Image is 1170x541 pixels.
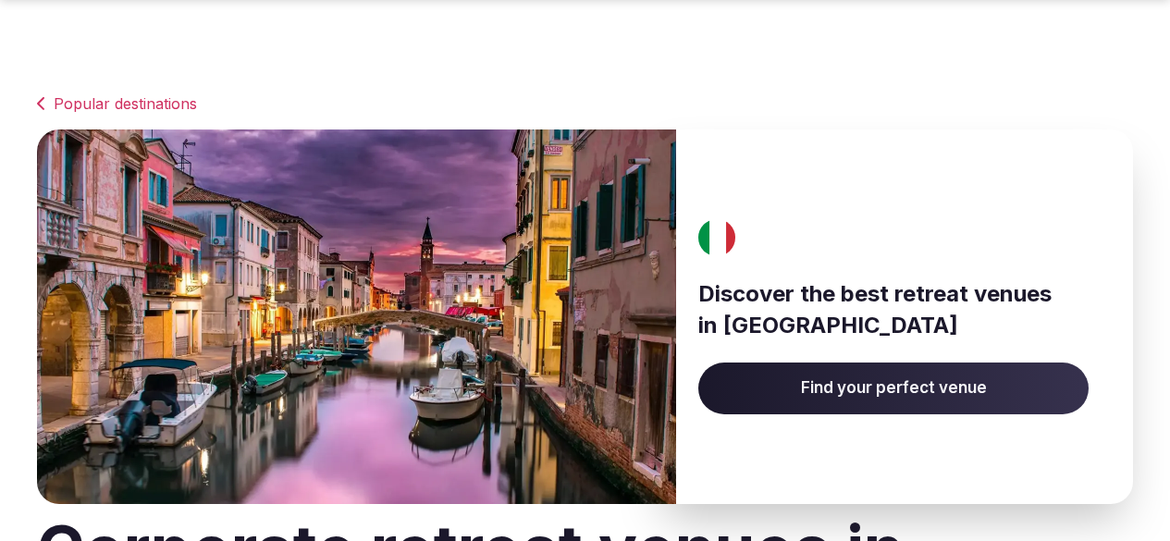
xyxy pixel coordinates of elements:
[693,219,743,256] img: Italy's flag
[698,278,1089,340] h3: Discover the best retreat venues in [GEOGRAPHIC_DATA]
[698,363,1089,414] a: Find your perfect venue
[37,92,1133,115] a: Popular destinations
[37,129,676,504] img: Banner image for Italy representative of the country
